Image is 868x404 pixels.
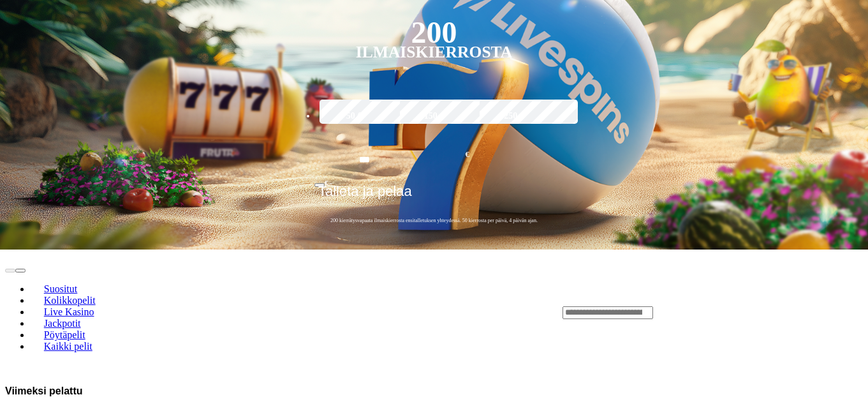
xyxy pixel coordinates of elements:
a: Live Kasino [31,303,107,322]
header: Lobby [5,250,863,375]
a: Kolikkopelit [31,291,108,310]
button: prev slide [5,269,15,273]
span: Pöytäpelit [39,329,91,340]
button: Talleta ja pelaa [314,183,554,209]
span: Talleta ja pelaa [318,183,412,209]
div: 200 [411,25,457,40]
a: Pöytäpelit [31,325,98,345]
label: 150 € [397,98,472,135]
span: Live Kasino [39,306,99,317]
span: Jackpotit [39,318,86,329]
button: next slide [15,269,26,273]
label: 50 € [316,98,392,135]
span: € [466,149,469,161]
div: Ilmaiskierrosta [356,45,513,60]
label: 250 € [476,98,552,135]
span: Kaikki pelit [39,341,98,352]
span: Kolikkopelit [39,295,101,306]
h3: Viimeksi pelattu [5,385,83,397]
span: Suositut [39,283,82,294]
a: Suositut [31,280,91,299]
span: 200 kierrätysvapaata ilmaiskierrosta ensitalletuksen yhteydessä. 50 kierrosta per päivä, 4 päivän... [314,217,554,224]
span: € [325,179,328,186]
a: Jackpotit [31,314,94,333]
input: Search [563,306,653,319]
nav: Lobby [5,262,537,363]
